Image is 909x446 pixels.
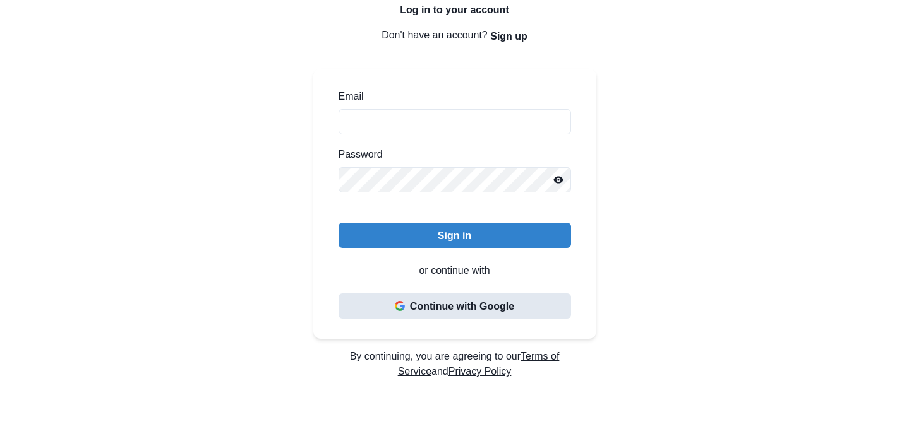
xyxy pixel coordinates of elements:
[339,223,571,248] button: Sign in
[419,263,490,278] p: or continue with
[313,23,596,49] p: Don't have an account?
[339,89,563,104] label: Email
[546,167,571,192] button: Reveal password
[339,293,571,319] button: Continue with Google
[339,147,563,162] label: Password
[490,23,527,49] button: Sign up
[313,4,596,16] h2: Log in to your account
[313,349,596,379] p: By continuing, you are agreeing to our and
[448,366,512,377] a: Privacy Policy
